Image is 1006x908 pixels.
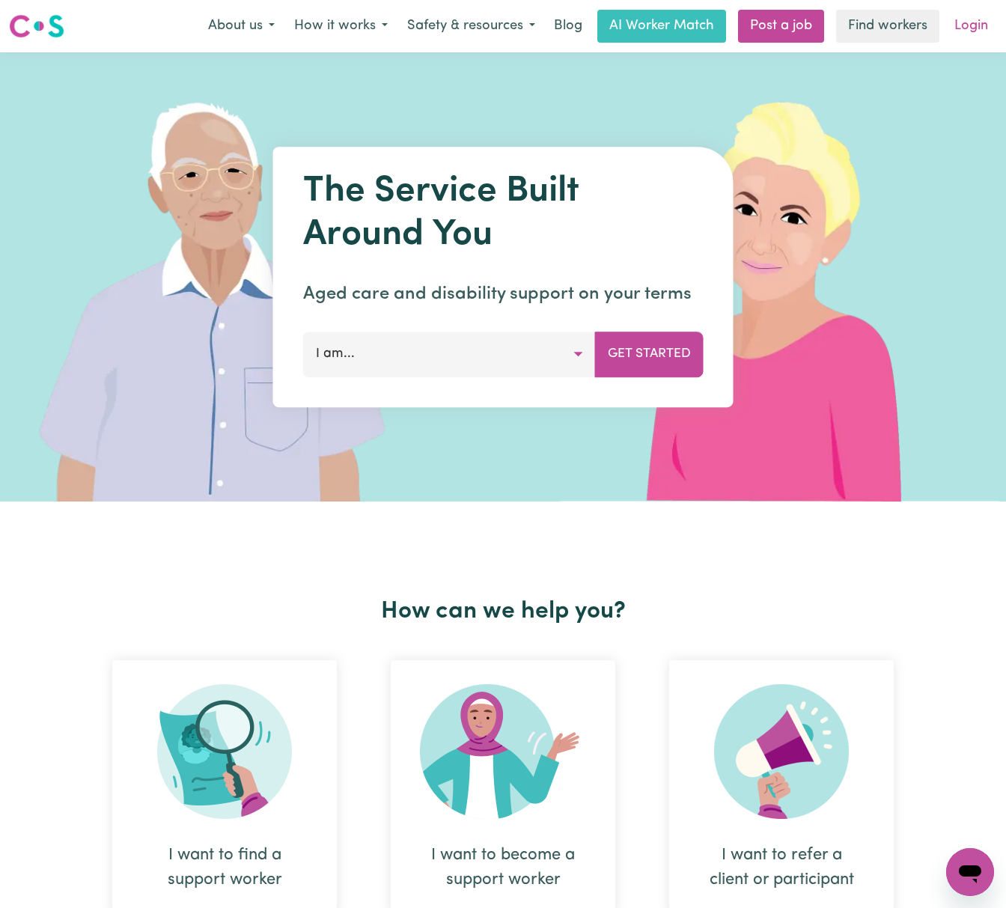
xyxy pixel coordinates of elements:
a: Careseekers logo [9,9,64,43]
a: Blog [545,10,591,43]
a: Login [945,10,997,43]
a: Find workers [836,10,939,43]
a: Post a job [738,10,824,43]
img: Careseekers logo [9,13,64,40]
button: Safety & resources [397,10,545,42]
img: Become Worker [420,684,586,819]
h1: The Service Built Around You [303,171,704,257]
div: I want to become a support worker [427,843,579,892]
button: Get Started [595,332,704,377]
p: Aged care and disability support on your terms [303,281,704,308]
img: Search [157,684,292,819]
div: I want to find a support worker [148,843,301,892]
img: Refer [714,684,849,819]
h2: How can we help you? [85,597,921,626]
button: About us [198,10,284,42]
a: AI Worker Match [597,10,726,43]
button: I am... [303,332,596,377]
button: How it works [284,10,397,42]
iframe: Button to launch messaging window [946,848,994,896]
div: I want to refer a client or participant [705,843,858,892]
